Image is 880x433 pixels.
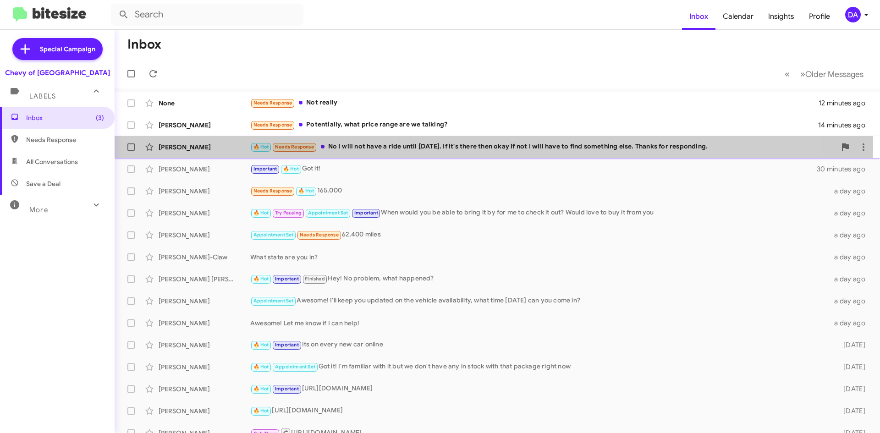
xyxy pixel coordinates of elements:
[253,122,292,128] span: Needs Response
[308,210,348,216] span: Appointment Set
[127,37,161,52] h1: Inbox
[785,68,790,80] span: «
[779,65,795,83] button: Previous
[159,362,250,372] div: [PERSON_NAME]
[829,186,873,196] div: a day ago
[159,230,250,240] div: [PERSON_NAME]
[253,342,269,348] span: 🔥 Hot
[250,406,829,416] div: [URL][DOMAIN_NAME]
[300,232,339,238] span: Needs Response
[354,210,378,216] span: Important
[159,340,250,350] div: [PERSON_NAME]
[159,274,250,284] div: [PERSON_NAME] [PERSON_NAME]
[305,276,325,282] span: Finished
[5,68,110,77] div: Chevy of [GEOGRAPHIC_DATA]
[250,142,836,152] div: No I will not have a ride until [DATE]. If it's there then okay if not I will have to find someth...
[250,296,829,306] div: Awesome! I'll keep you updated on the vehicle availability, what time [DATE] can you come in?
[253,364,269,370] span: 🔥 Hot
[250,98,819,108] div: Not really
[250,230,829,240] div: 62,400 miles
[159,296,250,306] div: [PERSON_NAME]
[275,276,299,282] span: Important
[250,318,829,328] div: Awesome! Let me know if I can help!
[253,408,269,414] span: 🔥 Hot
[829,274,873,284] div: a day ago
[96,113,104,122] span: (3)
[253,210,269,216] span: 🔥 Hot
[275,210,302,216] span: Try Pausing
[26,113,104,122] span: Inbox
[298,188,314,194] span: 🔥 Hot
[250,384,829,394] div: [URL][DOMAIN_NAME]
[159,318,250,328] div: [PERSON_NAME]
[250,252,829,262] div: What state are you in?
[159,208,250,218] div: [PERSON_NAME]
[12,38,103,60] a: Special Campaign
[250,362,829,372] div: Got it! I'm familiar with it but we don't have any in stock with that package right now
[250,164,818,174] div: Got it!
[159,143,250,152] div: [PERSON_NAME]
[275,144,314,150] span: Needs Response
[250,208,829,218] div: When would you be able to bring it by for me to check it out? Would love to buy it from you
[818,164,873,174] div: 30 minutes ago
[159,121,250,130] div: [PERSON_NAME]
[253,276,269,282] span: 🔥 Hot
[159,406,250,416] div: [PERSON_NAME]
[253,144,269,150] span: 🔥 Hot
[845,7,861,22] div: DA
[805,69,863,79] span: Older Messages
[275,342,299,348] span: Important
[829,340,873,350] div: [DATE]
[111,4,303,26] input: Search
[159,164,250,174] div: [PERSON_NAME]
[795,65,869,83] button: Next
[250,340,829,350] div: Its on every new car online
[29,206,48,214] span: More
[818,121,873,130] div: 14 minutes ago
[40,44,95,54] span: Special Campaign
[29,92,56,100] span: Labels
[829,252,873,262] div: a day ago
[819,99,873,108] div: 12 minutes ago
[159,99,250,108] div: None
[250,120,818,130] div: Potentially, what price range are we talking?
[837,7,870,22] button: DA
[829,318,873,328] div: a day ago
[250,186,829,196] div: 165,000
[275,364,315,370] span: Appointment Set
[829,406,873,416] div: [DATE]
[159,186,250,196] div: [PERSON_NAME]
[829,230,873,240] div: a day ago
[829,296,873,306] div: a day ago
[253,188,292,194] span: Needs Response
[159,252,250,262] div: [PERSON_NAME]-Claw
[250,274,829,284] div: Hey! No problem, what happened?
[829,208,873,218] div: a day ago
[26,179,60,188] span: Save a Deal
[780,65,869,83] nav: Page navigation example
[761,3,802,30] a: Insights
[26,135,104,144] span: Needs Response
[715,3,761,30] a: Calendar
[275,386,299,392] span: Important
[159,384,250,394] div: [PERSON_NAME]
[253,298,294,304] span: Appointment Set
[800,68,805,80] span: »
[253,386,269,392] span: 🔥 Hot
[253,166,277,172] span: Important
[802,3,837,30] a: Profile
[682,3,715,30] a: Inbox
[253,232,294,238] span: Appointment Set
[829,384,873,394] div: [DATE]
[829,362,873,372] div: [DATE]
[26,157,78,166] span: All Conversations
[253,100,292,106] span: Needs Response
[283,166,299,172] span: 🔥 Hot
